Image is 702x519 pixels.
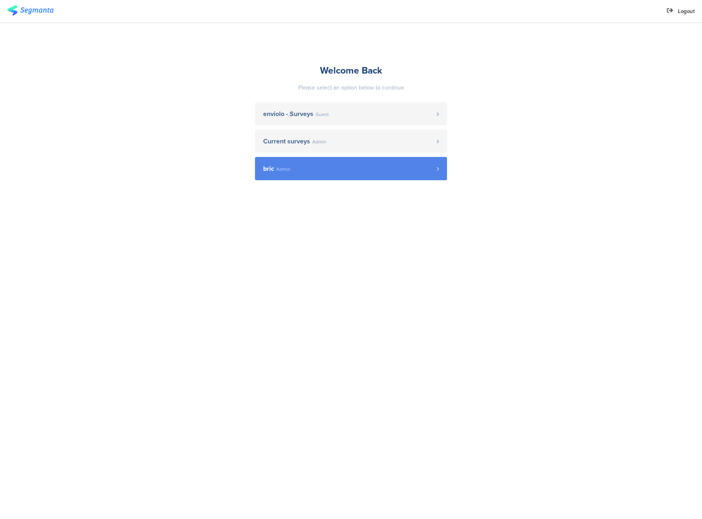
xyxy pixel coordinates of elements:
[7,5,54,16] img: segmanta logo
[255,83,447,92] div: Please select an option below to continue
[312,139,326,144] span: Admin
[255,157,447,180] a: bric Admin
[255,130,447,153] a: Current surveys Admin
[678,7,695,15] span: Logout
[255,63,447,77] div: Welcome Back
[255,102,447,125] a: enviolo - Surveys Guest
[263,138,310,145] span: Current surveys
[263,166,274,172] span: bric
[276,167,291,172] span: Admin
[315,112,329,117] span: Guest
[263,111,313,117] span: enviolo - Surveys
